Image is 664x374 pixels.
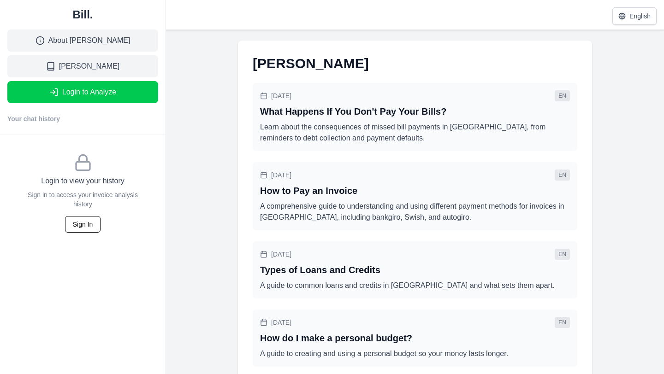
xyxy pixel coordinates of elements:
a: About [PERSON_NAME] [7,29,158,52]
a: Bill. [7,7,158,22]
p: A comprehensive guide to understanding and using different payment methods for invoices in [GEOGR... [260,201,570,223]
a: [DATE]enTypes of Loans and CreditsA guide to common loans and credits in [GEOGRAPHIC_DATA] and wh... [253,241,577,298]
p: Sign in to access your invoice analysis history [18,190,147,209]
h2: How do I make a personal budget? [260,332,570,345]
span: [PERSON_NAME] [59,61,120,72]
a: [PERSON_NAME] [7,55,158,77]
h2: How to Pay an Invoice [260,184,570,197]
button: Sign In [65,216,101,233]
h2: Types of Loans and Credits [260,263,570,276]
span: Login to Analyze [62,87,116,98]
span: en [555,249,570,260]
span: en [555,90,570,101]
a: Sign In [65,220,101,228]
a: [DATE]enHow do I make a personal budget?A guide to creating and using a personal budget so your m... [253,310,577,367]
span: About [PERSON_NAME] [48,35,130,46]
span: en [555,317,570,328]
span: en [555,169,570,181]
h3: Login to view your history [18,175,147,187]
a: [DATE]enHow to Pay an InvoiceA comprehensive guide to understanding and using different payment m... [253,162,577,230]
button: Login to Analyze [7,81,158,103]
p: A guide to creating and using a personal budget so your money lasts longer. [260,348,570,359]
p: A guide to common loans and credits in [GEOGRAPHIC_DATA] and what sets them apart. [260,280,570,291]
h2: What Happens If You Don't Pay Your Bills? [260,105,570,118]
time: [DATE] [271,170,291,180]
time: [DATE] [271,318,291,327]
time: [DATE] [271,91,291,100]
p: Learn about the consequences of missed bill payments in [GEOGRAPHIC_DATA], from reminders to debt... [260,122,570,144]
time: [DATE] [271,250,291,259]
button: English [612,7,657,25]
a: [DATE]enWhat Happens If You Don't Pay Your Bills?Learn about the consequences of missed bill paym... [253,83,577,151]
h2: Your chat history [7,114,60,123]
h1: [PERSON_NAME] [253,55,577,72]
